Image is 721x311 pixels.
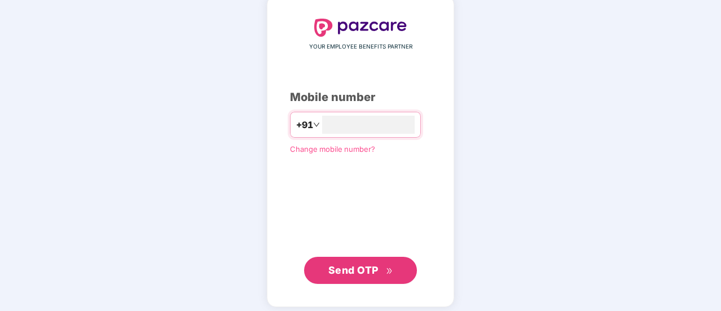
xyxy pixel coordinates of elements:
[309,42,412,51] span: YOUR EMPLOYEE BENEFITS PARTNER
[328,264,379,276] span: Send OTP
[386,268,393,275] span: double-right
[304,257,417,284] button: Send OTPdouble-right
[290,144,375,154] a: Change mobile number?
[314,19,407,37] img: logo
[313,121,320,128] span: down
[290,89,431,106] div: Mobile number
[296,118,313,132] span: +91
